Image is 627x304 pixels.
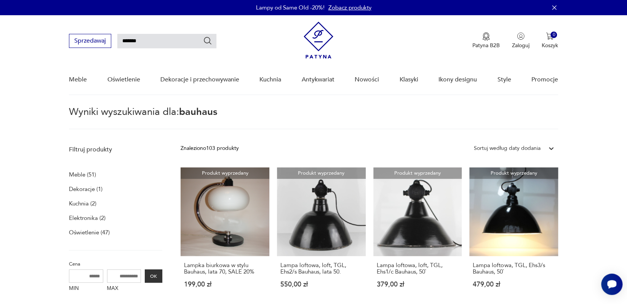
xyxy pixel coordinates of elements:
[542,32,558,49] button: 0Koszyk
[69,184,102,194] a: Dekoracje (1)
[184,281,266,288] p: 199,00 zł
[256,4,325,11] p: Lampy od Same Old -20%!
[107,65,140,94] a: Oświetlenie
[400,65,418,94] a: Klasyki
[69,260,162,268] p: Cena
[69,107,558,129] p: Wyniki wyszukiwania dla:
[472,32,500,49] button: Patyna B2B
[517,32,525,40] img: Ikonka użytkownika
[181,144,239,153] div: Znaleziono 103 produkty
[328,4,371,11] a: Zobacz produkty
[531,65,558,94] a: Promocje
[259,65,281,94] a: Kuchnia
[69,34,111,48] button: Sprzedawaj
[377,281,459,288] p: 379,00 zł
[302,65,334,94] a: Antykwariat
[482,32,490,41] img: Ikona medalu
[69,213,106,223] a: Elektronika (2)
[304,22,333,59] img: Patyna - sklep z meblami i dekoracjami vintage
[497,65,511,94] a: Style
[184,262,266,275] h3: Lampka biurkowa w stylu Bauhaus, lata 70, SALE 20%
[601,274,622,295] iframe: Smartsupp widget button
[69,65,87,94] a: Meble
[69,145,162,154] p: Filtruj produkty
[107,283,141,295] label: MAX
[550,32,557,38] div: 0
[277,167,366,302] a: Produkt wyprzedanyLampa loftowa, loft, TGL, Ehs2/s Bauhaus, lata 50.Lampa loftowa, loft, TGL, Ehs...
[377,262,459,275] h3: Lampa loftowa, loft, TGL, Ehs1/c Bauhaus, 50`
[473,262,555,275] h3: Lampa loftowa, TGL, Ehs3/s Bauhaus, 50`
[355,65,379,94] a: Nowości
[512,32,529,49] button: Zaloguj
[179,105,218,119] span: bauhaus
[203,36,212,45] button: Szukaj
[469,167,558,302] a: Produkt wyprzedanyLampa loftowa, TGL, Ehs3/s Bauhaus, 50`Lampa loftowa, TGL, Ehs3/s Bauhaus, 50`4...
[512,42,529,49] p: Zaloguj
[160,65,239,94] a: Dekoracje i przechowywanie
[145,269,162,283] button: OK
[546,32,553,40] img: Ikona koszyka
[69,39,111,44] a: Sprzedawaj
[69,283,103,295] label: MIN
[280,281,362,288] p: 550,00 zł
[69,227,110,238] a: Oświetlenie (47)
[280,262,362,275] h3: Lampa loftowa, loft, TGL, Ehs2/s Bauhaus, lata 50.
[472,32,500,49] a: Ikona medaluPatyna B2B
[69,198,96,209] a: Kuchnia (2)
[373,167,462,302] a: Produkt wyprzedanyLampa loftowa, loft, TGL, Ehs1/c Bauhaus, 50`Lampa loftowa, loft, TGL, Ehs1/c B...
[181,167,269,302] a: Produkt wyprzedanyLampka biurkowa w stylu Bauhaus, lata 70, SALE 20%Lampka biurkowa w stylu Bauha...
[542,42,558,49] p: Koszyk
[474,144,541,153] div: Sortuj według daty dodania
[438,65,477,94] a: Ikony designu
[473,281,555,288] p: 479,00 zł
[69,169,96,180] a: Meble (51)
[472,42,500,49] p: Patyna B2B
